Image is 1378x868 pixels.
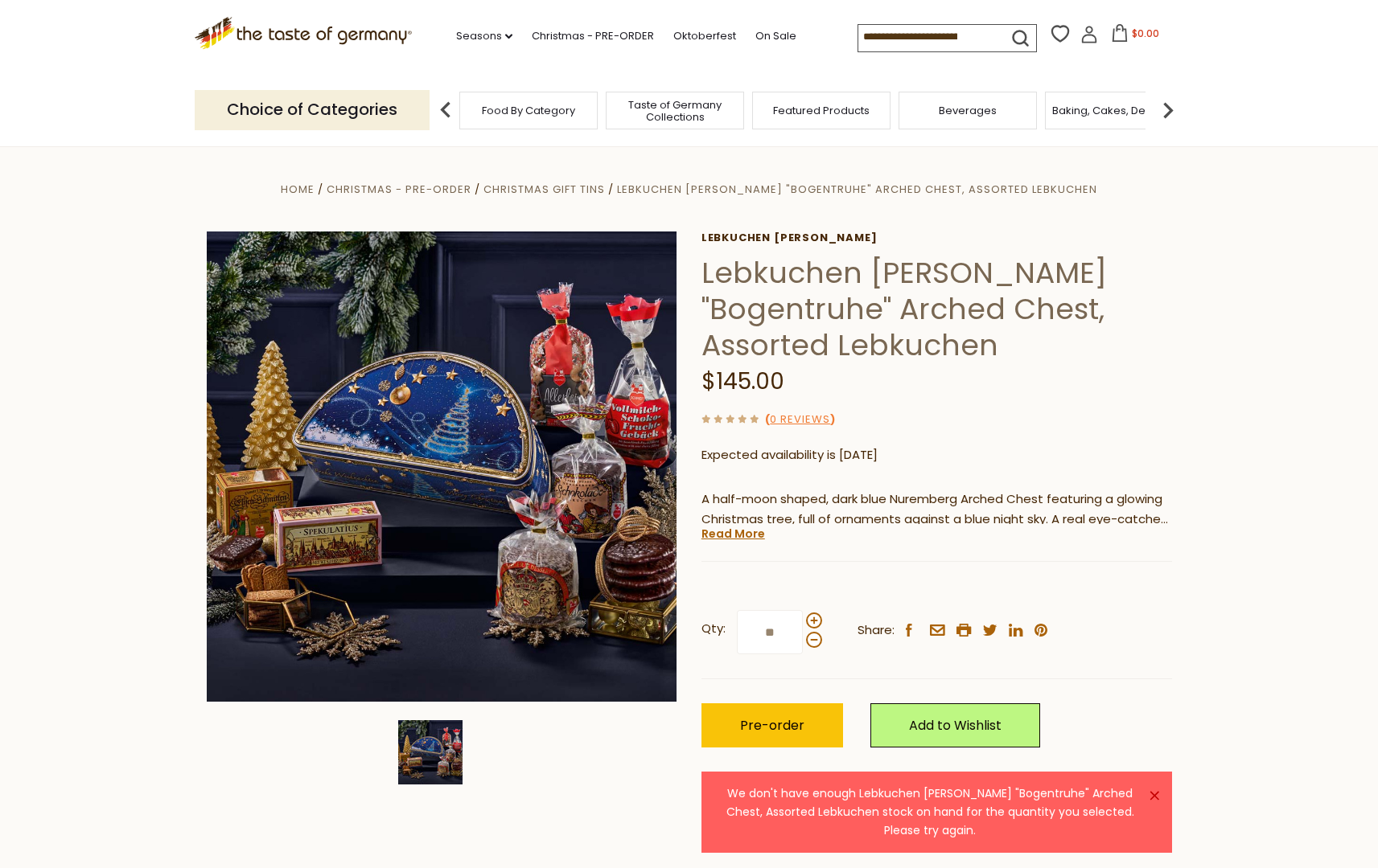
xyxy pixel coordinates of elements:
[532,27,654,45] a: Christmas - PRE-ORDER
[773,104,870,117] a: Featured Products
[611,99,739,123] a: Taste of Germany Collections
[701,526,765,542] a: Read More
[673,27,736,45] a: Oktoberfest
[701,366,784,397] span: $145.00
[1052,104,1177,117] a: Baking, Cakes, Desserts
[701,489,1172,530] p: A half-moon shaped, dark blue Nuremberg Arched Chest featuring a glowing Christmas tree, full of ...
[701,445,1172,465] p: Expected availability is [DATE]
[858,620,895,641] span: Share:
[770,411,830,428] a: 0 Reviews
[398,720,463,784] img: Lebkuchen Schmidt "Bogentruhe" Arched Chest, Assorted Lebkuchen
[1101,24,1170,48] button: $0.00
[714,784,1146,841] div: We don't have enough Lebkuchen [PERSON_NAME] "Bogentruhe" Arched Chest, Assorted Lebkuchen stock ...
[195,90,430,129] p: Choice of Categories
[755,27,796,45] a: On Sale
[737,610,803,654] input: Qty:
[701,231,1172,244] a: Lebkuchen [PERSON_NAME]
[701,619,726,639] strong: Qty:
[327,182,471,197] a: Christmas - PRE-ORDER
[765,411,835,427] span: ( )
[456,27,512,45] a: Seasons
[870,703,1040,747] a: Add to Wishlist
[483,182,605,197] a: Christmas Gift Tins
[430,94,462,126] img: previous arrow
[740,716,804,735] span: Pre-order
[281,182,315,197] a: Home
[701,255,1172,363] h1: Lebkuchen [PERSON_NAME] "Bogentruhe" Arched Chest, Assorted Lebkuchen
[939,104,997,117] a: Beverages
[701,703,843,747] button: Pre-order
[1150,791,1159,800] a: ×
[482,104,575,117] a: Food By Category
[1132,27,1159,40] span: $0.00
[617,182,1097,197] a: Lebkuchen [PERSON_NAME] "Bogentruhe" Arched Chest, Assorted Lebkuchen
[1152,94,1184,126] img: next arrow
[207,231,677,702] img: Lebkuchen Schmidt "Bogentruhe" Arched Chest, Assorted Lebkuchen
